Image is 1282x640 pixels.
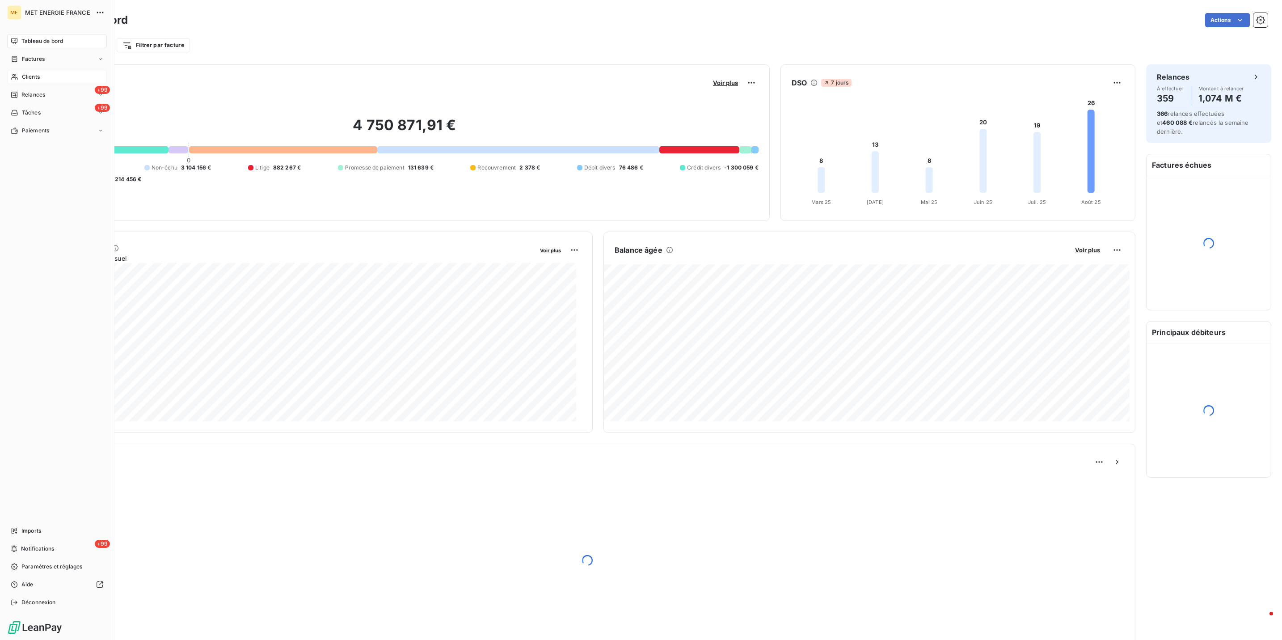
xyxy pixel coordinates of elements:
[21,527,41,535] span: Imports
[867,199,884,205] tspan: [DATE]
[117,38,190,52] button: Filtrer par facture
[51,116,759,143] h2: 4 750 871,91 €
[95,86,110,94] span: +99
[22,109,41,117] span: Tâches
[921,199,937,205] tspan: Mai 25
[792,77,807,88] h6: DSO
[181,164,211,172] span: 3 104 156 €
[21,598,56,606] span: Déconnexion
[21,37,63,45] span: Tableau de bord
[1147,322,1271,343] h6: Principaux débiteurs
[1081,199,1101,205] tspan: Août 25
[345,164,405,172] span: Promesse de paiement
[21,581,34,589] span: Aide
[51,254,534,263] span: Chiffre d'affaires mensuel
[22,73,40,81] span: Clients
[713,79,738,86] span: Voir plus
[112,175,142,183] span: -214 456 €
[1157,72,1189,82] h6: Relances
[821,79,851,87] span: 7 jours
[21,91,45,99] span: Relances
[1157,110,1249,135] span: relances effectuées et relancés la semaine dernière.
[7,577,107,592] a: Aide
[811,199,831,205] tspan: Mars 25
[1147,154,1271,176] h6: Factures échues
[408,164,434,172] span: 131 639 €
[1198,91,1244,106] h4: 1,074 M €
[724,164,759,172] span: -1 300 059 €
[1157,110,1168,117] span: 366
[7,52,107,66] a: Factures
[7,524,107,538] a: Imports
[537,246,564,254] button: Voir plus
[273,164,301,172] span: 882 267 €
[687,164,721,172] span: Crédit divers
[187,157,190,164] span: 0
[7,106,107,120] a: +99Tâches
[7,70,107,84] a: Clients
[974,199,992,205] tspan: Juin 25
[1157,91,1184,106] h4: 359
[710,79,741,87] button: Voir plus
[22,55,45,63] span: Factures
[7,620,63,635] img: Logo LeanPay
[21,563,82,571] span: Paramètres et réglages
[615,245,662,255] h6: Balance âgée
[1075,246,1100,254] span: Voir plus
[540,247,561,254] span: Voir plus
[1162,119,1192,126] span: 460 088 €
[255,164,270,172] span: Litige
[21,545,54,553] span: Notifications
[1072,246,1103,254] button: Voir plus
[95,540,110,548] span: +99
[7,34,107,48] a: Tableau de bord
[1198,86,1244,91] span: Montant à relancer
[1028,199,1046,205] tspan: Juil. 25
[95,104,110,112] span: +99
[1205,13,1250,27] button: Actions
[7,559,107,574] a: Paramètres et réglages
[7,5,21,20] div: ME
[25,9,90,16] span: MET ENERGIE FRANCE
[152,164,177,172] span: Non-échu
[619,164,643,172] span: 76 486 €
[1252,610,1273,631] iframe: Intercom live chat
[477,164,516,172] span: Recouvrement
[519,164,540,172] span: 2 378 €
[584,164,616,172] span: Débit divers
[22,127,49,135] span: Paiements
[7,88,107,102] a: +99Relances
[1157,86,1184,91] span: À effectuer
[7,123,107,138] a: Paiements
